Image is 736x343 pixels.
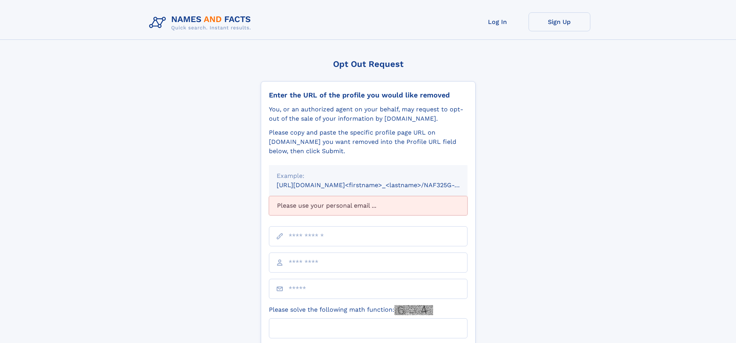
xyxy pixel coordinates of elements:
div: Please copy and paste the specific profile page URL on [DOMAIN_NAME] you want removed into the Pr... [269,128,467,156]
div: Opt Out Request [261,59,476,69]
a: Sign Up [529,12,590,31]
div: Please use your personal email ... [269,196,467,215]
div: Example: [277,171,460,181]
div: You, or an authorized agent on your behalf, may request to opt-out of the sale of your informatio... [269,105,467,123]
div: Enter the URL of the profile you would like removed [269,91,467,99]
a: Log In [467,12,529,31]
img: Logo Names and Facts [146,12,257,33]
label: Please solve the following math function: [269,305,433,315]
small: [URL][DOMAIN_NAME]<firstname>_<lastname>/NAF325G-xxxxxxxx [277,181,482,189]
